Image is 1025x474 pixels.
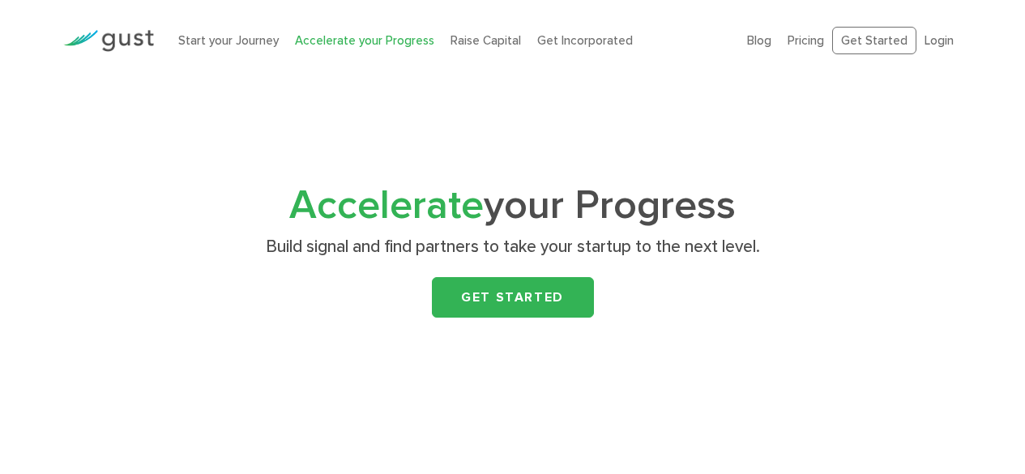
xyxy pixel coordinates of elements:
a: Pricing [788,33,824,48]
h1: your Progress [193,187,833,224]
p: Build signal and find partners to take your startup to the next level. [199,236,826,258]
span: Accelerate [289,181,484,229]
a: Start your Journey [178,33,279,48]
img: Gust Logo [63,30,154,52]
a: Get Started [832,27,916,55]
a: Get Incorporated [537,33,633,48]
a: Login [925,33,954,48]
a: Accelerate your Progress [295,33,434,48]
a: Blog [747,33,771,48]
a: Get Started [432,277,594,318]
a: Raise Capital [451,33,521,48]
